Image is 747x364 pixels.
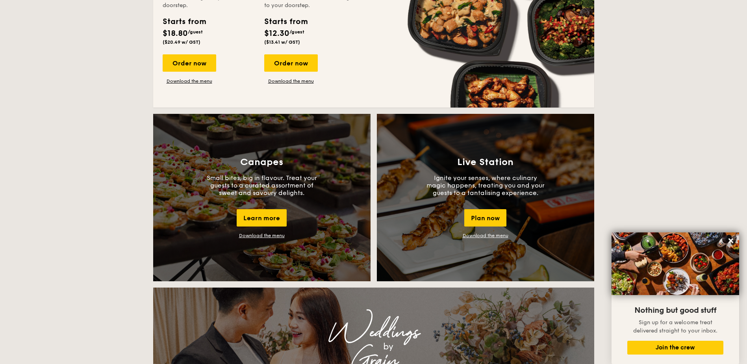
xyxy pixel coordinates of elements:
[222,325,525,340] div: Weddings
[163,16,206,28] div: Starts from
[239,233,285,238] a: Download the menu
[163,39,200,45] span: ($20.49 w/ GST)
[163,78,216,84] a: Download the menu
[725,234,737,247] button: Close
[188,29,203,35] span: /guest
[252,340,525,354] div: by
[627,341,723,355] button: Join the crew
[264,78,318,84] a: Download the menu
[264,29,289,38] span: $12.30
[237,209,287,227] div: Learn more
[463,233,508,238] a: Download the menu
[264,16,307,28] div: Starts from
[464,209,506,227] div: Plan now
[426,174,545,197] p: Ignite your senses, where culinary magic happens, treating you and your guests to a tantalising e...
[634,306,716,315] span: Nothing but good stuff
[612,232,739,295] img: DSC07876-Edit02-Large.jpeg
[163,29,188,38] span: $18.80
[240,157,283,168] h3: Canapes
[163,54,216,72] div: Order now
[203,174,321,197] p: Small bites, big in flavour. Treat your guests to a curated assortment of sweet and savoury delig...
[264,54,318,72] div: Order now
[289,29,304,35] span: /guest
[264,39,300,45] span: ($13.41 w/ GST)
[633,319,717,334] span: Sign up for a welcome treat delivered straight to your inbox.
[457,157,513,168] h3: Live Station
